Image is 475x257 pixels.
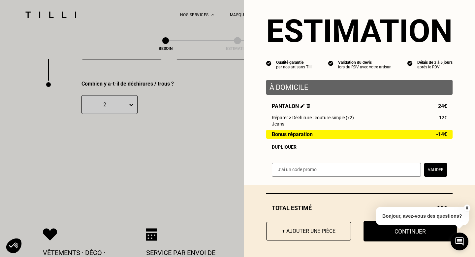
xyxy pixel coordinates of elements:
div: Dupliquer [272,144,447,150]
img: Éditer [301,104,305,108]
button: Continuer [364,221,457,241]
p: Bonjour, avez-vous des questions? [376,207,469,225]
div: après le RDV [417,65,453,69]
p: À domicile [269,83,449,92]
div: Délais de 3 à 5 jours [417,60,453,65]
span: Réparer > Déchirure : couture simple (x2) [272,115,354,120]
span: Bonus réparation [272,131,313,137]
button: Valider [424,163,447,177]
div: Total estimé [266,204,453,211]
span: -14€ [436,131,447,137]
span: 12€ [439,115,447,120]
div: Validation du devis [338,60,392,65]
img: icon list info [328,60,333,66]
div: Qualité garantie [276,60,312,65]
div: par nos artisans Tilli [276,65,312,69]
button: X [463,204,470,212]
img: icon list info [407,60,413,66]
button: + Ajouter une pièce [266,222,351,240]
span: 24€ [438,103,447,109]
img: Supprimer [306,104,310,108]
span: Jeans [272,121,284,127]
div: lors du RDV avec votre artisan [338,65,392,69]
section: Estimation [266,13,453,50]
input: J‘ai un code promo [272,163,421,177]
span: Pantalon [272,103,310,109]
img: icon list info [266,60,271,66]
